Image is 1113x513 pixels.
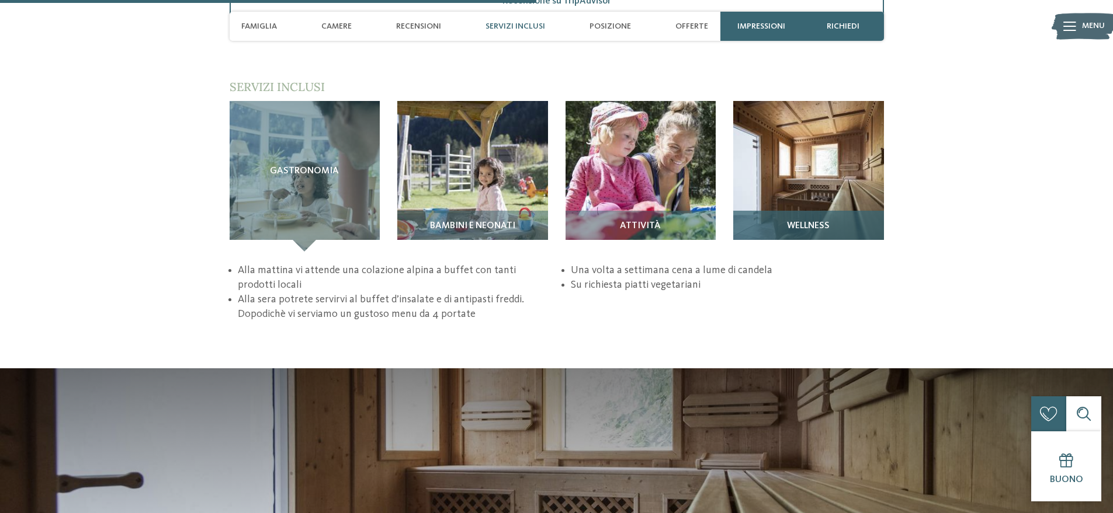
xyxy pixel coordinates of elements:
span: richiedi [827,22,859,32]
img: Il family hotel a Vipiteno per veri intenditori [397,101,548,252]
img: Il family hotel a Vipiteno per veri intenditori [733,101,884,252]
span: Attività [620,221,661,232]
span: Bambini e neonati [430,221,515,232]
span: Wellness [787,221,830,232]
span: Servizi inclusi [486,22,545,32]
span: Buono [1050,475,1083,484]
img: Il family hotel a Vipiteno per veri intenditori [566,101,716,252]
a: Buono [1031,431,1101,501]
span: Gastronomia [270,166,339,177]
span: Posizione [590,22,631,32]
li: Alla mattina vi attende una colazione alpina a buffet con tanti prodotti locali [238,263,550,292]
li: Su richiesta piatti vegetariani [571,278,883,292]
span: Recensioni [396,22,441,32]
span: Camere [321,22,352,32]
li: Alla sera potrete servirvi al buffet d’insalate e di antipasti freddi. Dopodichè vi serviamo un g... [238,292,550,322]
span: Famiglia [241,22,277,32]
li: Una volta a settimana cena a lume di candela [571,263,883,278]
span: Offerte [675,22,708,32]
span: Impressioni [737,22,785,32]
span: Servizi inclusi [230,79,325,94]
